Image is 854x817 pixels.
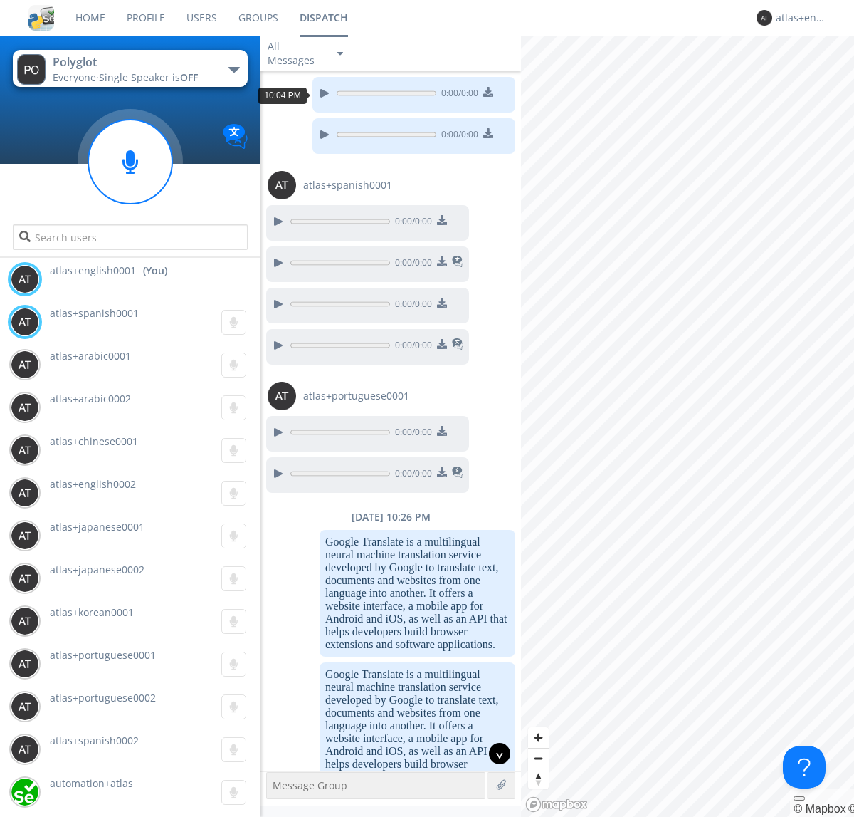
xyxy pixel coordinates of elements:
iframe: Toggle Customer Support [783,746,826,789]
dc-p: Google Translate is a multilingual neural machine translation service developed by Google to tran... [325,668,510,784]
span: atlas+portuguese0002 [50,691,156,704]
span: atlas+spanish0002 [50,734,139,747]
a: Mapbox [794,803,845,815]
div: Everyone · [53,71,213,85]
span: 0:00 / 0:00 [390,298,432,313]
span: atlas+japanese0002 [50,563,144,576]
input: Search users [13,224,247,250]
button: Reset bearing to north [528,769,549,789]
div: Polyglot [53,54,213,71]
button: PolyglotEveryone·Single Speaker isOFF [13,50,247,87]
span: This is a translated message [452,336,463,355]
div: ^ [489,743,510,764]
img: 373638.png [11,479,39,507]
span: 0:00 / 0:00 [436,128,478,144]
div: [DATE] 10:26 PM [260,510,521,524]
div: atlas+english0001 [776,11,829,25]
img: download media button [437,215,447,225]
span: Single Speaker is [99,71,198,84]
span: 0:00 / 0:00 [390,256,432,272]
span: atlas+spanish0001 [303,178,392,192]
img: translated-message [452,467,463,478]
img: translated-message [452,256,463,267]
img: download media button [437,256,447,266]
span: 0:00 / 0:00 [390,467,432,483]
span: This is a translated message [452,464,463,483]
span: atlas+arabic0001 [50,349,131,363]
img: 373638.png [11,521,39,550]
span: atlas+portuguese0001 [50,648,156,662]
img: download media button [483,87,493,97]
img: download media button [437,339,447,349]
span: atlas+english0001 [50,264,136,278]
span: atlas+english0002 [50,477,136,491]
img: d2d01cd9b4174d08988066c6d424eccd [11,778,39,806]
img: Translation enabled [223,124,248,149]
span: 0:00 / 0:00 [390,215,432,231]
img: 373638.png [11,564,39,593]
span: atlas+portuguese0001 [303,389,409,403]
img: 373638.png [11,650,39,678]
img: 373638.png [11,393,39,422]
img: download media button [437,467,447,477]
span: OFF [180,71,198,84]
dc-p: Google Translate is a multilingual neural machine translation service developed by Google to tran... [325,536,510,651]
div: (You) [143,264,167,278]
img: 373638.png [268,382,296,410]
img: 373638.png [11,308,39,336]
span: atlas+korean0001 [50,605,134,619]
img: caret-down-sm.svg [337,52,343,56]
img: cddb5a64eb264b2086981ab96f4c1ba7 [28,5,54,31]
button: Zoom in [528,727,549,748]
img: 373638.png [11,607,39,635]
span: 0:00 / 0:00 [436,87,478,103]
img: translated-message [452,338,463,350]
span: atlas+spanish0001 [50,306,139,320]
span: atlas+arabic0002 [50,392,131,405]
span: 10:04 PM [264,90,300,100]
img: 373638.png [757,10,772,26]
img: 373638.png [11,350,39,379]
span: 0:00 / 0:00 [390,339,432,355]
button: Toggle attribution [794,796,805,801]
img: 373638.png [11,735,39,764]
img: 373638.png [11,265,39,293]
img: download media button [437,298,447,308]
button: Zoom out [528,748,549,769]
img: download media button [437,426,447,436]
img: 373638.png [268,171,296,199]
img: 373638.png [17,54,46,85]
span: Reset bearing to north [528,769,549,789]
img: 373638.png [11,436,39,464]
span: automation+atlas [50,776,133,790]
img: 373638.png [11,692,39,721]
div: All Messages [268,39,325,68]
img: download media button [483,128,493,138]
span: atlas+chinese0001 [50,434,138,448]
a: Mapbox logo [525,796,588,813]
span: atlas+japanese0001 [50,520,144,534]
span: This is a translated message [452,254,463,272]
span: 0:00 / 0:00 [390,426,432,442]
